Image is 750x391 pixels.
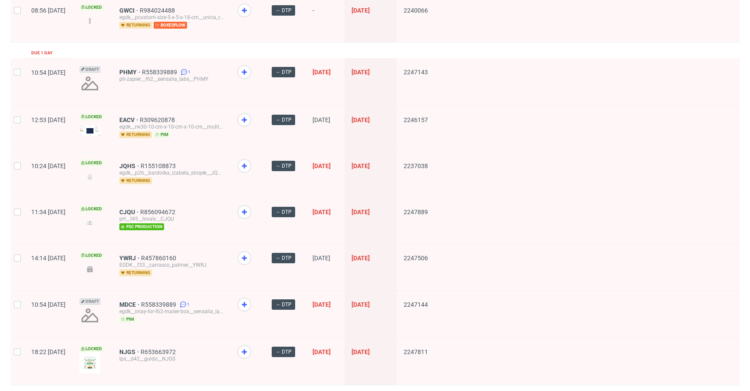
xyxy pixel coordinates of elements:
a: R309620878 [140,116,177,123]
span: 2240066 [404,7,428,14]
img: version_two_editor_design.png [79,126,100,136]
span: 12:53 [DATE] [31,116,66,123]
a: 1 [179,69,191,76]
span: Draft [79,298,101,305]
span: → DTP [275,68,292,76]
a: R558339889 [142,69,179,76]
a: R558339889 [141,301,178,308]
span: [DATE] [352,7,370,14]
span: 2247506 [404,255,428,262]
span: [DATE] [352,301,370,308]
a: 1 [178,301,190,308]
span: Locked [79,113,104,120]
span: [DATE] [312,348,331,355]
img: version_two_editor_design.png [79,352,100,373]
a: CJQU [119,209,140,215]
span: 18:22 [DATE] [31,348,66,355]
span: → DTP [275,162,292,170]
span: fsc production [119,223,164,230]
span: Locked [79,345,104,352]
span: 2247889 [404,209,428,215]
img: version_two_editor_design [79,263,100,275]
span: [DATE] [312,209,331,215]
span: 2247811 [404,348,428,355]
span: Draft [79,66,101,73]
div: Due 1 day [31,50,53,56]
span: → DTP [275,116,292,124]
span: [DATE] [312,69,331,76]
span: [DATE] [352,69,370,76]
span: returning [119,22,152,29]
span: 1 [187,301,190,308]
span: 10:54 [DATE] [31,69,66,76]
span: YWRJ [119,255,141,262]
a: EACV [119,116,140,123]
span: Locked [79,159,104,166]
span: 2246157 [404,116,428,123]
div: lps__d42__guido__NJGS [119,355,224,362]
span: [DATE] [352,209,370,215]
span: 10:54 [DATE] [31,301,66,308]
span: 2247143 [404,69,428,76]
img: version_two_editor_design [79,171,100,183]
span: returning [119,177,152,184]
span: → DTP [275,208,292,216]
a: JQHS [119,162,141,169]
img: no_design.png [79,73,100,94]
span: [DATE] [352,162,370,169]
div: egdk__pcustom-size-5-x-5-x-18-cm__unica_rouen__GWCI [119,14,224,21]
span: 14:14 [DATE] [31,255,66,262]
a: NJGS [119,348,141,355]
span: Locked [79,205,104,212]
span: [DATE] [352,255,370,262]
span: Locked [79,252,104,259]
a: R653663972 [141,348,178,355]
span: R457860160 [141,255,178,262]
span: boxesflow [154,22,187,29]
span: pim [154,131,170,138]
span: 2247144 [404,301,428,308]
a: R984024488 [140,7,177,14]
img: no_design.png [79,305,100,326]
span: returning [119,131,152,138]
div: egdk__p26__bardotka_izabela_strojek__JQHS [119,169,224,176]
span: 1 [188,69,191,76]
div: ph-zapier__f62__sensalia_labs__PHMY [119,76,224,83]
a: R856094672 [140,209,177,215]
span: [DATE] [312,116,330,123]
span: - [312,7,338,32]
a: MDCE [119,301,141,308]
span: → DTP [275,254,292,262]
div: egdk__inlay-for-f62-mailer-box__sensalia_labs__MDCE [119,308,224,315]
div: EGDK__f33__carrasco_palmer__YWRJ [119,262,224,268]
span: Locked [79,4,104,11]
span: → DTP [275,7,292,14]
a: R155108873 [141,162,178,169]
span: [DATE] [312,301,331,308]
a: GWCI [119,7,140,14]
span: 10:24 [DATE] [31,162,66,169]
a: PHMY [119,69,142,76]
img: version_two_editor_design [79,217,100,229]
span: [DATE] [352,348,370,355]
span: → DTP [275,348,292,356]
div: egdk__rw30-10-cm-x-10-cm-x-10-cm__multiple_entrepreneurship_worldwide_sarl__EACV [119,123,224,130]
img: version_two_editor_design.png [79,15,100,27]
div: prt__f45__lovaly__CJQU [119,215,224,222]
span: 11:34 [DATE] [31,209,66,215]
span: [DATE] [312,162,331,169]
